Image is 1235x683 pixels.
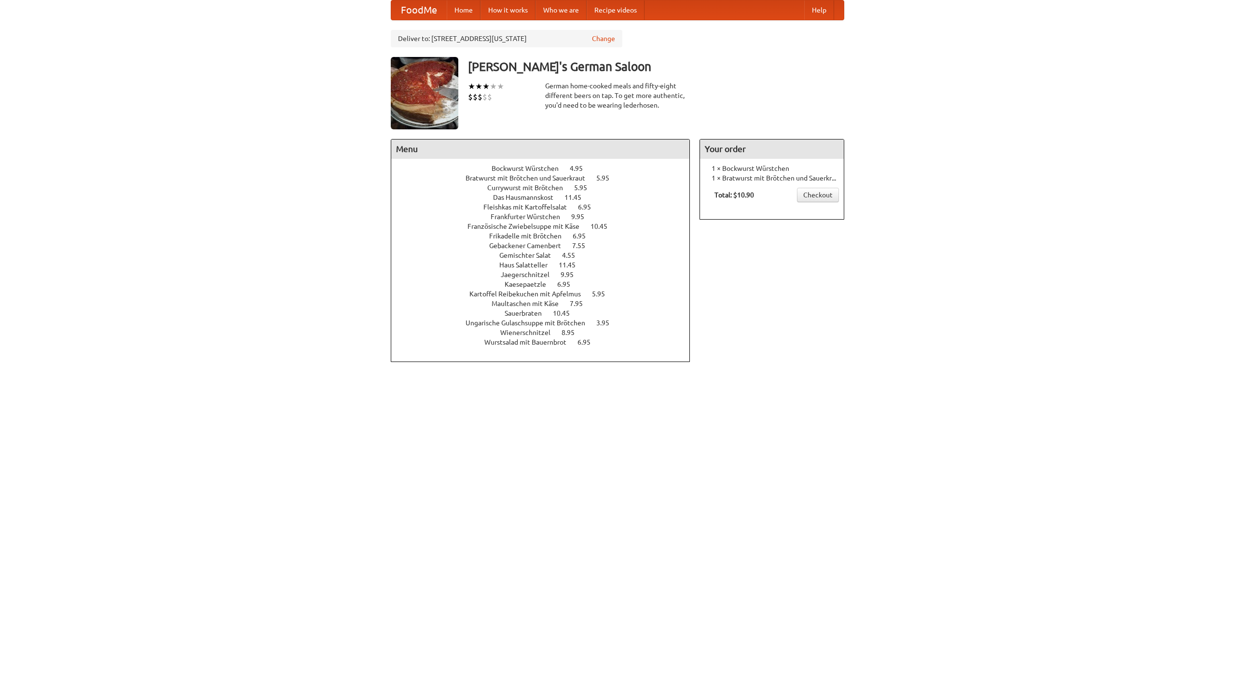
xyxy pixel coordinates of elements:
a: Help [804,0,834,20]
span: Französische Zwiebelsuppe mit Käse [467,223,589,230]
span: 8.95 [562,329,584,336]
a: Who we are [535,0,587,20]
span: 6.95 [577,338,600,346]
span: Bratwurst mit Brötchen und Sauerkraut [466,174,595,182]
span: 9.95 [571,213,594,221]
span: 7.95 [570,300,592,307]
li: $ [478,92,482,102]
span: Jaegerschnitzel [501,271,559,279]
span: Gemischter Salat [499,251,561,259]
span: 5.95 [596,174,619,182]
li: ★ [490,81,497,92]
a: Kaesepaetzle 6.95 [505,280,588,288]
a: FoodMe [391,0,447,20]
b: Total: $10.90 [714,191,754,199]
div: German home-cooked meals and fifty-eight different beers on tap. To get more authentic, you'd nee... [545,81,690,110]
img: angular.jpg [391,57,458,129]
a: Wurstsalad mit Bauernbrot 6.95 [484,338,608,346]
span: Kaesepaetzle [505,280,556,288]
li: 1 × Bratwurst mit Brötchen und Sauerkraut [705,173,839,183]
span: 9.95 [561,271,583,279]
li: $ [468,92,473,102]
span: 10.45 [553,309,579,317]
li: ★ [482,81,490,92]
a: Das Hausmannskost 11.45 [493,194,599,201]
a: Gebackener Camenbert 7.55 [489,242,603,250]
a: Gemischter Salat 4.55 [499,251,593,259]
li: $ [482,92,487,102]
a: How it works [480,0,535,20]
span: 5.95 [574,184,597,192]
li: ★ [468,81,475,92]
a: Französische Zwiebelsuppe mit Käse 10.45 [467,223,625,230]
a: Kartoffel Reibekuchen mit Apfelmus 5.95 [469,290,623,298]
li: ★ [497,81,504,92]
span: Bockwurst Würstchen [492,165,568,172]
span: Haus Salatteller [499,261,557,269]
a: Ungarische Gulaschsuppe mit Brötchen 3.95 [466,319,627,327]
span: 3.95 [596,319,619,327]
span: 7.55 [572,242,595,250]
a: Frankfurter Würstchen 9.95 [491,213,602,221]
span: 6.95 [578,203,601,211]
a: Recipe videos [587,0,645,20]
a: Jaegerschnitzel 9.95 [501,271,591,279]
span: Wienerschnitzel [500,329,560,336]
a: Frikadelle mit Brötchen 6.95 [489,232,604,240]
span: Frikadelle mit Brötchen [489,232,571,240]
span: Sauerbraten [505,309,551,317]
a: Haus Salatteller 11.45 [499,261,593,269]
div: Deliver to: [STREET_ADDRESS][US_STATE] [391,30,622,47]
a: Wienerschnitzel 8.95 [500,329,592,336]
li: ★ [475,81,482,92]
span: 4.95 [570,165,592,172]
h3: [PERSON_NAME]'s German Saloon [468,57,844,76]
span: Kartoffel Reibekuchen mit Apfelmus [469,290,590,298]
span: 6.95 [573,232,595,240]
span: Currywurst mit Brötchen [487,184,573,192]
a: Bockwurst Würstchen 4.95 [492,165,601,172]
li: $ [473,92,478,102]
span: 6.95 [557,280,580,288]
span: 5.95 [592,290,615,298]
span: Fleishkas mit Kartoffelsalat [483,203,576,211]
a: Maultaschen mit Käse 7.95 [492,300,601,307]
a: Currywurst mit Brötchen 5.95 [487,184,605,192]
a: Home [447,0,480,20]
a: Checkout [797,188,839,202]
span: Das Hausmannskost [493,194,563,201]
li: $ [487,92,492,102]
a: Change [592,34,615,43]
span: 10.45 [590,223,617,230]
span: Gebackener Camenbert [489,242,571,250]
span: 4.55 [562,251,585,259]
h4: Menu [391,139,689,159]
a: Sauerbraten 10.45 [505,309,588,317]
span: Wurstsalad mit Bauernbrot [484,338,576,346]
span: 11.45 [559,261,585,269]
span: Maultaschen mit Käse [492,300,568,307]
a: Fleishkas mit Kartoffelsalat 6.95 [483,203,609,211]
span: Frankfurter Würstchen [491,213,570,221]
a: Bratwurst mit Brötchen und Sauerkraut 5.95 [466,174,627,182]
li: 1 × Bockwurst Würstchen [705,164,839,173]
span: Ungarische Gulaschsuppe mit Brötchen [466,319,595,327]
span: 11.45 [564,194,591,201]
h4: Your order [700,139,844,159]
